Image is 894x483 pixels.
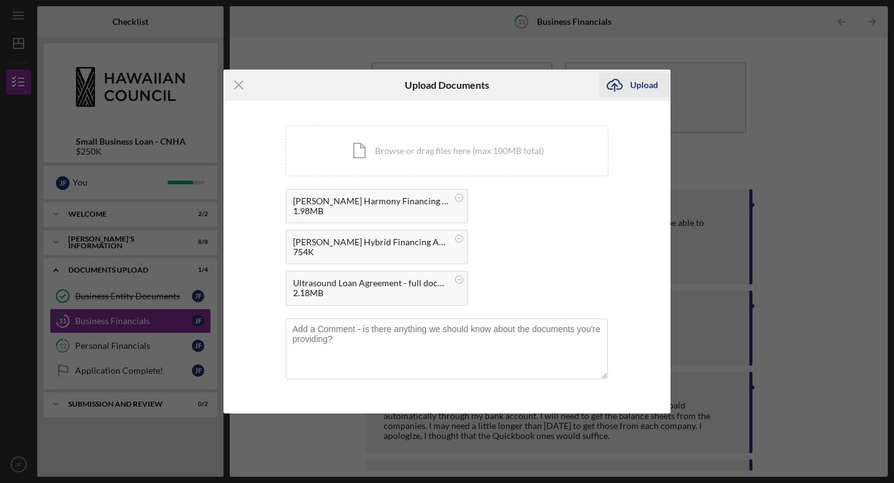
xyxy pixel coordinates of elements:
h6: Upload Documents [405,79,489,91]
button: Upload [599,73,670,97]
div: Ultrasound Loan Agreement - full document brief with addendum.pdf [293,278,448,288]
div: [PERSON_NAME] Hybrid Financing Agreement copy with redacted cc info.pdf [293,237,448,247]
div: 754K [293,247,448,257]
div: 1.98MB [293,206,448,216]
div: Upload [630,73,658,97]
div: 2.18MB [293,288,448,298]
div: [PERSON_NAME] Harmony Financing Agreement.pdf [293,196,448,206]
